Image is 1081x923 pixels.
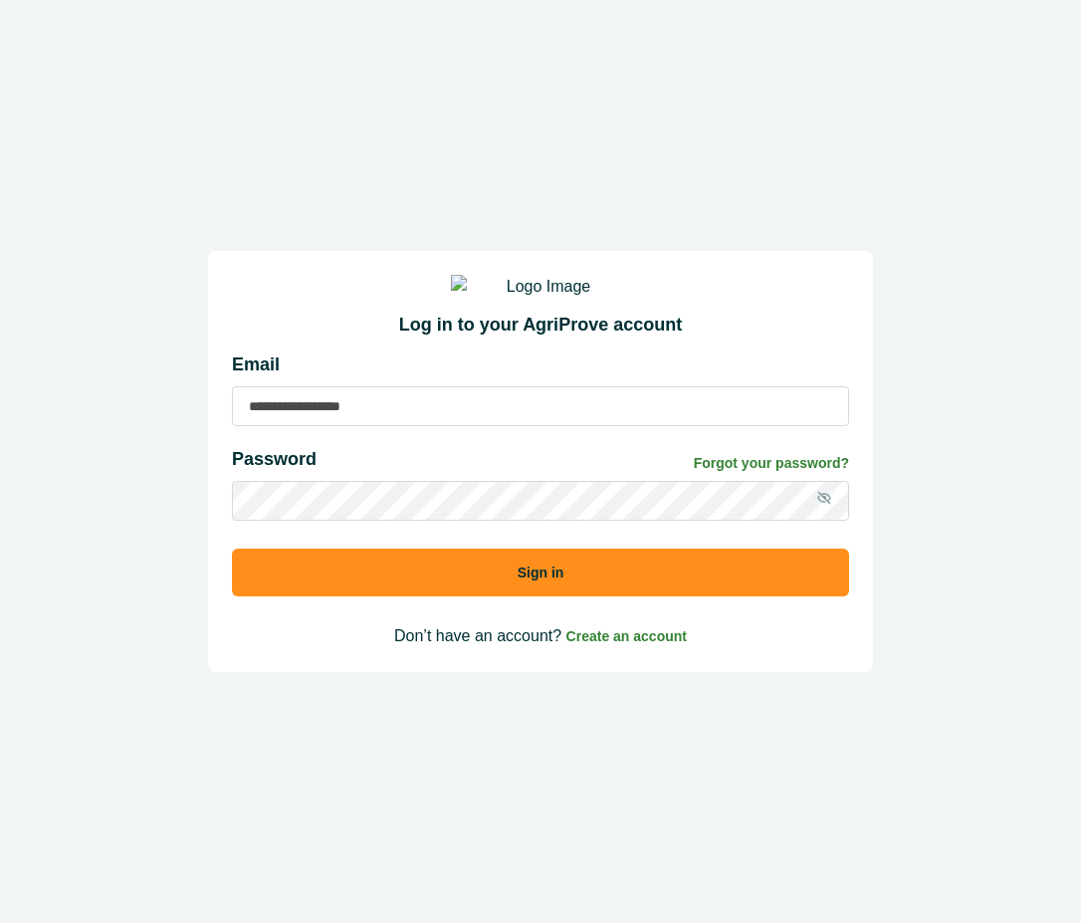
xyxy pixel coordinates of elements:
p: Password [232,446,317,473]
button: Sign in [232,549,849,596]
img: Logo Image [451,275,630,299]
h2: Log in to your AgriProve account [232,315,849,337]
p: Email [232,351,849,378]
p: Don’t have an account? [232,624,849,648]
a: Forgot your password? [694,453,849,474]
a: Create an account [566,627,687,644]
span: Create an account [566,628,687,644]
